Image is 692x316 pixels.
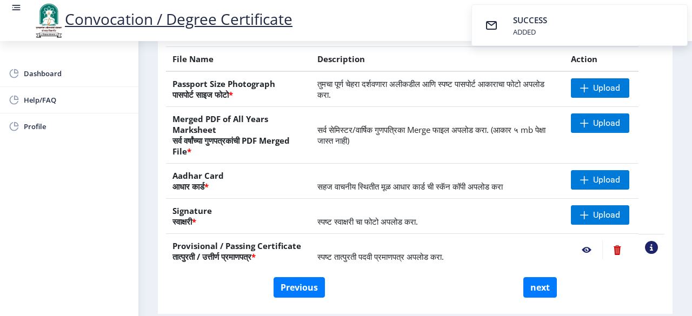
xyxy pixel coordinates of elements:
span: Upload [593,83,620,93]
th: Aadhar Card आधार कार्ड [166,164,311,199]
th: File Name [166,47,311,72]
nb-action: View File [571,240,602,260]
span: स्पष्ट स्वाक्षरी चा फोटो अपलोड करा. [317,216,418,227]
span: SUCCESS [513,15,547,25]
span: सर्व सेमिस्टर/वार्षिक गुणपत्रिका Merge फाइल अपलोड करा. (आकार ५ mb पेक्षा जास्त नाही) [317,124,545,146]
th: Description [311,47,564,72]
th: Action [564,47,638,72]
button: Previous [274,277,325,298]
a: Convocation / Degree Certificate [32,9,292,29]
span: Upload [593,210,620,220]
span: Profile [24,120,130,133]
th: Provisional / Passing Certificate तात्पुरती / उत्तीर्ण प्रमाणपत्र [166,234,311,269]
th: Merged PDF of All Years Marksheet सर्व वर्षांच्या गुणपत्रकांची PDF Merged File [166,107,311,164]
td: तुमचा पूर्ण चेहरा दर्शवणारा अलीकडील आणि स्पष्ट पासपोर्ट आकाराचा फोटो अपलोड करा. [311,71,564,107]
nb-action: View Sample PDC [645,241,658,254]
button: next [523,277,557,298]
img: logo [32,2,65,39]
th: Passport Size Photograph पासपोर्ट साइज फोटो [166,71,311,107]
span: Upload [593,174,620,185]
div: ADDED [513,27,549,37]
nb-action: Delete File [602,240,632,260]
span: Upload [593,118,620,129]
th: Signature स्वाक्षरी [166,199,311,234]
span: Dashboard [24,67,130,80]
span: सहज वाचनीय स्थितीत मूळ आधार कार्ड ची स्कॅन कॉपी अपलोड करा [317,181,503,192]
span: स्पष्ट तात्पुरती पदवी प्रमाणपत्र अपलोड करा. [317,251,444,262]
span: Help/FAQ [24,93,130,106]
